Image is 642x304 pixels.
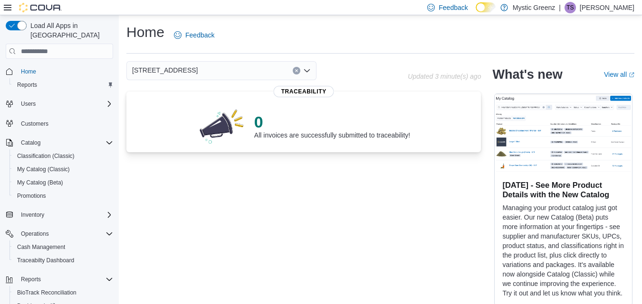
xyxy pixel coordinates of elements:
[476,2,496,12] input: Dark Mode
[17,137,44,148] button: Catalog
[10,149,117,163] button: Classification (Classic)
[21,68,36,75] span: Home
[17,98,39,110] button: Users
[19,3,62,12] img: Cova
[13,164,74,175] a: My Catalog (Classic)
[580,2,634,13] p: [PERSON_NAME]
[2,97,117,111] button: Users
[604,71,634,78] a: View allExternal link
[13,190,113,202] span: Promotions
[21,120,48,128] span: Customers
[439,3,468,12] span: Feedback
[502,203,624,298] p: Managing your product catalog just got easier. Our new Catalog (Beta) puts more information at yo...
[17,228,113,240] span: Operations
[126,23,164,42] h1: Home
[13,79,113,91] span: Reports
[10,286,117,299] button: BioTrack Reconciliation
[492,67,562,82] h2: What's new
[13,241,69,253] a: Cash Management
[17,192,46,200] span: Promotions
[17,209,48,221] button: Inventory
[17,274,113,285] span: Reports
[185,30,214,40] span: Feedback
[10,163,117,176] button: My Catalog (Classic)
[27,21,113,40] span: Load All Apps in [GEOGRAPHIC_DATA]
[10,254,117,267] button: Traceabilty Dashboard
[170,26,218,45] a: Feedback
[17,274,45,285] button: Reports
[17,209,113,221] span: Inventory
[21,139,40,147] span: Catalog
[2,273,117,286] button: Reports
[513,2,555,13] p: Mystic Greenz
[559,2,561,13] p: |
[10,176,117,189] button: My Catalog (Beta)
[197,107,247,145] img: 0
[10,240,117,254] button: Cash Management
[566,2,574,13] span: TS
[17,243,65,251] span: Cash Management
[13,287,113,298] span: BioTrack Reconciliation
[17,65,113,77] span: Home
[17,179,63,186] span: My Catalog (Beta)
[13,255,113,266] span: Traceabilty Dashboard
[13,177,113,188] span: My Catalog (Beta)
[10,78,117,92] button: Reports
[13,177,67,188] a: My Catalog (Beta)
[21,211,44,219] span: Inventory
[17,66,40,77] a: Home
[476,12,476,13] span: Dark Mode
[2,208,117,221] button: Inventory
[21,276,41,283] span: Reports
[13,79,41,91] a: Reports
[629,72,634,78] svg: External link
[13,150,78,162] a: Classification (Classic)
[17,117,113,129] span: Customers
[17,289,77,296] span: BioTrack Reconciliation
[408,73,481,80] p: Updated 3 minute(s) ago
[13,287,80,298] a: BioTrack Reconciliation
[13,190,50,202] a: Promotions
[502,180,624,199] h3: [DATE] - See More Product Details with the New Catalog
[2,64,117,78] button: Home
[21,100,36,108] span: Users
[17,228,53,240] button: Operations
[565,2,576,13] div: Tarel Stancle
[13,164,113,175] span: My Catalog (Classic)
[254,112,410,131] p: 0
[13,150,113,162] span: Classification (Classic)
[13,255,78,266] a: Traceabilty Dashboard
[17,137,113,148] span: Catalog
[303,67,311,74] button: Open list of options
[17,98,113,110] span: Users
[132,64,198,76] span: [STREET_ADDRESS]
[17,118,52,129] a: Customers
[17,166,70,173] span: My Catalog (Classic)
[2,136,117,149] button: Catalog
[254,112,410,139] div: All invoices are successfully submitted to traceability!
[2,227,117,240] button: Operations
[13,241,113,253] span: Cash Management
[2,116,117,130] button: Customers
[21,230,49,238] span: Operations
[293,67,300,74] button: Clear input
[17,152,75,160] span: Classification (Classic)
[10,189,117,203] button: Promotions
[17,257,74,264] span: Traceabilty Dashboard
[274,86,334,97] span: Traceability
[17,81,37,89] span: Reports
